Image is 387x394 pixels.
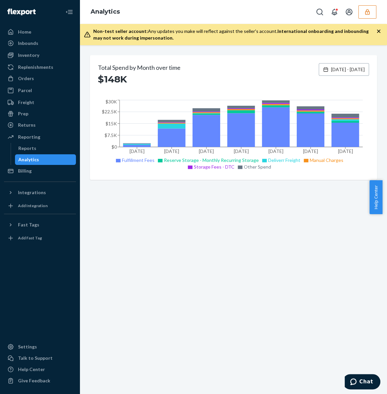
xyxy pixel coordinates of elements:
[18,122,36,128] div: Returns
[4,233,76,243] a: Add Fast Tag
[18,343,37,350] div: Settings
[4,62,76,72] a: Replenishments
[4,364,76,375] a: Help Center
[4,200,76,211] a: Add Integration
[18,235,42,241] div: Add Fast Tag
[93,28,148,34] span: Non-test seller account:
[18,87,32,94] div: Parcel
[4,120,76,130] a: Returns
[7,9,36,15] img: Flexport logo
[18,40,38,47] div: Inbounds
[234,148,249,154] tspan: [DATE]
[18,64,53,70] div: Replenishments
[112,144,117,150] tspan: $0
[268,157,300,163] span: Deliverr Freight
[106,99,117,104] tspan: $30K
[18,110,28,117] div: Prep
[4,341,76,352] a: Settings
[18,99,34,106] div: Freight
[105,132,117,138] tspan: $7.5K
[63,5,76,19] button: Close Navigation
[18,189,46,196] div: Integrations
[91,8,120,15] a: Analytics
[164,148,179,154] tspan: [DATE]
[18,366,45,373] div: Help Center
[313,5,326,19] button: Open Search Box
[85,2,125,22] ol: breadcrumbs
[194,164,234,170] span: Storage Fees - DTC
[244,164,271,170] span: Other Spend
[4,97,76,108] a: Freight
[4,219,76,230] button: Fast Tags
[338,148,353,154] tspan: [DATE]
[15,154,76,165] a: Analytics
[106,120,117,126] tspan: $15K
[4,73,76,84] a: Orders
[4,132,76,142] a: Reporting
[4,353,76,363] button: Talk to Support
[122,157,155,163] span: Fulfillment Fees
[369,180,382,214] button: Help Center
[18,156,39,163] div: Analytics
[328,5,341,19] button: Open notifications
[18,29,31,35] div: Home
[18,377,50,384] div: Give Feedback
[102,109,117,114] tspan: $22.5K
[4,50,76,61] a: Inventory
[130,148,145,154] tspan: [DATE]
[268,148,283,154] tspan: [DATE]
[98,73,127,85] span: $148K
[98,63,181,72] h2: Total Spend by Month over time
[342,5,356,19] button: Open account menu
[310,157,343,163] span: Manual Charges
[4,166,76,176] a: Billing
[18,203,48,208] div: Add Integration
[4,375,76,386] button: Give Feedback
[4,27,76,37] a: Home
[4,85,76,96] a: Parcel
[18,52,39,59] div: Inventory
[4,108,76,119] a: Prep
[18,134,40,140] div: Reporting
[18,145,36,152] div: Reports
[4,187,76,198] button: Integrations
[319,63,369,76] button: [DATE] - [DATE]
[15,143,76,154] a: Reports
[4,38,76,49] a: Inbounds
[199,148,214,154] tspan: [DATE]
[18,221,39,228] div: Fast Tags
[93,28,376,41] div: Any updates you make will reflect against the seller's account.
[18,355,53,361] div: Talk to Support
[18,75,34,82] div: Orders
[164,157,259,163] span: Reserve Storage - Monthly Recurring Storage
[331,66,365,73] span: [DATE] - [DATE]
[345,374,380,391] iframe: Opens a widget where you can chat to one of our agents
[303,148,318,154] tspan: [DATE]
[18,168,32,174] div: Billing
